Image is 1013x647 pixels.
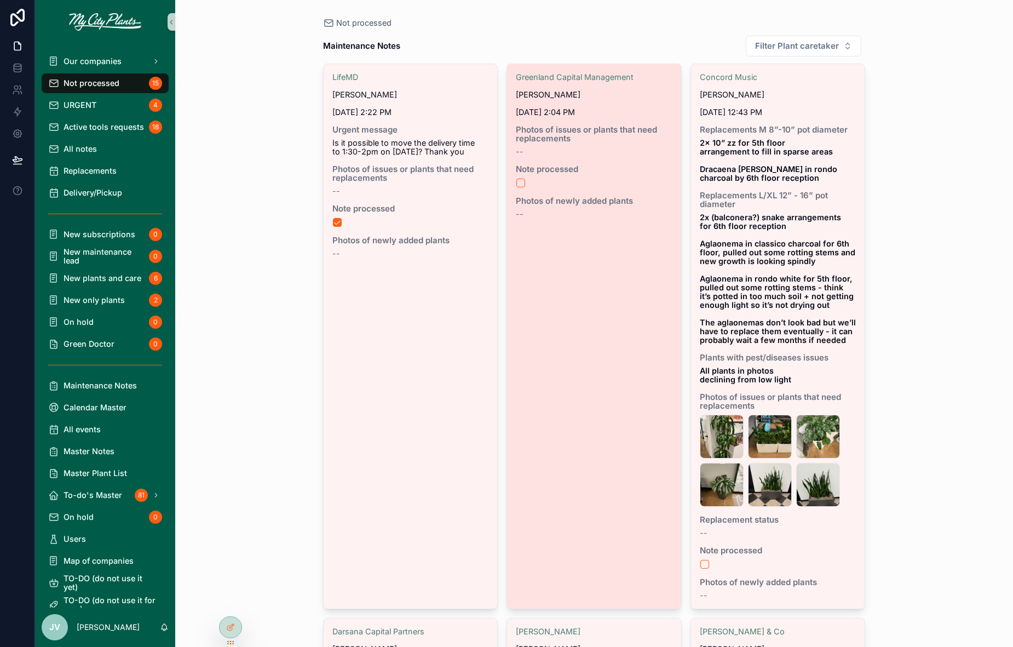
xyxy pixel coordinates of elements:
[42,463,169,483] a: Master Plant List
[42,312,169,332] a: On hold0
[323,64,498,609] a: LifeMD[PERSON_NAME][DATE] 2:22 PMUrgent messageIs it possible to move the delivery time to 1:30-2...
[332,90,397,99] span: [PERSON_NAME]
[64,167,117,175] span: Replacements
[516,108,672,117] span: [DATE] 2:04 PM
[323,38,400,54] h1: Maintenance Notes
[64,57,122,66] span: Our companies
[149,99,162,112] div: 4
[516,197,672,205] span: Photos of newly added plants
[332,125,489,134] span: Urgent message
[506,64,682,609] a: Greenland Capital Management[PERSON_NAME][DATE] 2:04 PMPhotos of issues or plants that need repla...
[69,13,141,31] img: App logo
[64,123,144,131] span: Active tools requests
[332,108,489,117] span: [DATE] 2:22 PM
[700,578,856,587] span: Photos of newly added plants
[64,340,114,348] span: Green Doctor
[700,393,856,410] span: Photos of issues or plants that need replacements
[700,516,856,524] span: Replacement status
[42,95,169,115] a: URGENT4
[332,249,340,258] span: --
[42,73,169,93] a: Not processed15
[516,147,523,156] span: --
[700,90,764,99] span: [PERSON_NAME]
[332,73,358,82] a: LifeMD
[64,318,94,327] span: On hold
[64,101,96,110] span: URGENT
[42,551,169,571] a: Map of companies
[42,117,169,137] a: Active tools requests18
[35,44,175,608] div: scrollable content
[42,51,169,71] a: Our companies
[516,73,634,82] a: Greenland Capital Management
[135,489,148,502] div: 81
[64,230,135,239] span: New subscriptions
[64,381,137,390] span: Maintenance Notes
[64,188,122,197] span: Delivery/Pickup
[64,557,134,565] span: Map of companies
[64,491,122,500] span: To-do's Master
[700,73,757,82] a: Concord Music
[332,627,424,636] a: Darsana Capital Partners
[64,574,158,592] span: TO-DO (do not use it yet)
[516,125,672,143] span: Photos of issues or plants that need replacements
[64,425,101,434] span: All events
[332,236,489,245] span: Photos of newly added plants
[42,247,169,266] a: New maintenance lead0
[323,18,392,28] a: Not processed
[755,41,839,51] span: Filter Plant caretaker
[700,627,785,636] span: [PERSON_NAME] & Co
[149,250,162,263] div: 0
[42,573,169,593] a: TO-DO (do not use it yet)
[42,268,169,288] a: New plants and care6
[42,139,169,159] a: All notes
[746,36,861,56] button: Select Button
[42,183,169,203] a: Delivery/Pickup
[42,442,169,461] a: Master Notes
[49,621,60,634] span: JV
[42,595,169,615] a: TO-DO (do not use it for now)
[42,507,169,527] a: On hold0
[149,337,162,351] div: 0
[64,248,145,265] span: New maintenance lead
[516,210,523,219] span: --
[149,121,162,134] div: 18
[42,376,169,396] a: Maintenance Notes
[64,145,97,153] span: All notes
[42,529,169,549] a: Users
[149,77,162,90] div: 15
[332,187,340,196] span: --
[149,511,162,524] div: 0
[149,294,162,307] div: 2
[42,420,169,439] a: All events
[516,627,580,636] a: [PERSON_NAME]
[690,64,866,609] a: Concord Music[PERSON_NAME][DATE] 12:43 PMReplacements M 8”-10” pot diameter2x 10” zz for 5th floo...
[64,447,114,456] span: Master Notes
[42,334,169,354] a: Green Doctor0
[64,79,119,88] span: Not processed
[64,596,158,614] span: TO-DO (do not use it for now)
[700,366,791,384] strong: All plants in photos declining from low light
[42,225,169,244] a: New subscriptions0
[700,213,858,345] strong: 2x (balconera?) snake arrangements for 6th floor reception Aglaonema in classico charcoal for 6th...
[64,535,86,543] span: Users
[332,165,489,182] span: Photos of issues or plants that need replacements
[700,546,856,555] span: Note processed
[64,274,141,283] span: New plants and care
[149,316,162,329] div: 0
[42,485,169,505] a: To-do's Master81
[42,161,169,181] a: Replacements
[516,90,580,99] span: [PERSON_NAME]
[336,18,392,28] span: Not processed
[700,529,707,537] span: --
[42,290,169,310] a: New only plants2
[64,403,126,412] span: Calendar Master
[42,398,169,417] a: Calendar Master
[516,165,672,174] span: Note processed
[149,272,162,285] div: 6
[700,353,856,362] span: Plants with pest/diseases issues
[64,513,94,522] span: On hold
